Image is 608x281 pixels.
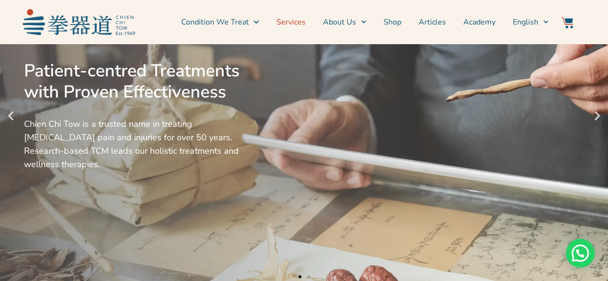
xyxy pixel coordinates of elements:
[24,61,254,103] div: Patient-centred Treatments with Proven Effectiveness
[307,275,310,278] span: Go to slide 2
[419,10,446,34] a: Articles
[591,110,603,122] div: Next slide
[276,10,306,34] a: Services
[384,10,401,34] a: Shop
[5,110,17,122] div: Previous slide
[181,10,259,34] a: Condition We Treat
[513,16,538,28] span: English
[24,117,254,171] div: Chien Chi Tow is a trusted name in treating [MEDICAL_DATA] pain and injuries for over 50 years. R...
[140,10,548,34] nav: Menu
[513,10,548,34] a: Switch to English
[561,17,573,28] img: Website Icon-03
[463,10,496,34] a: Academy
[566,239,595,268] div: Need help? WhatsApp contact
[323,10,366,34] a: About Us
[298,275,301,278] span: Go to slide 1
